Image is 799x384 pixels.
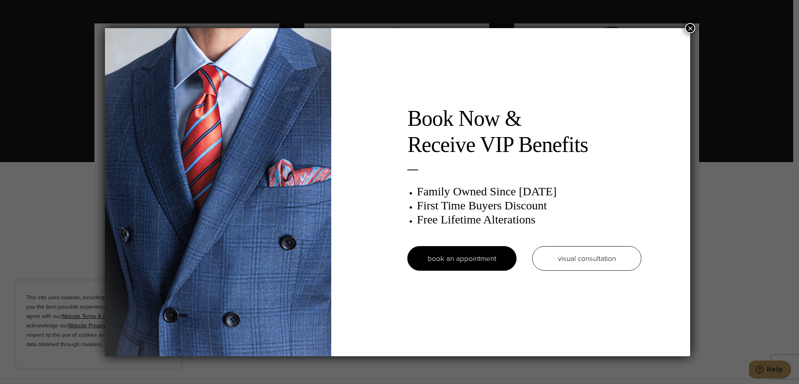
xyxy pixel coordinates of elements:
[407,105,641,158] h2: Book Now & Receive VIP Benefits
[417,213,641,227] h3: Free Lifetime Alterations
[18,5,34,13] span: Help
[532,246,641,271] a: visual consultation
[417,198,641,213] h3: First Time Buyers Discount
[685,23,695,33] button: Close
[417,184,641,198] h3: Family Owned Since [DATE]
[407,246,517,271] a: book an appointment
